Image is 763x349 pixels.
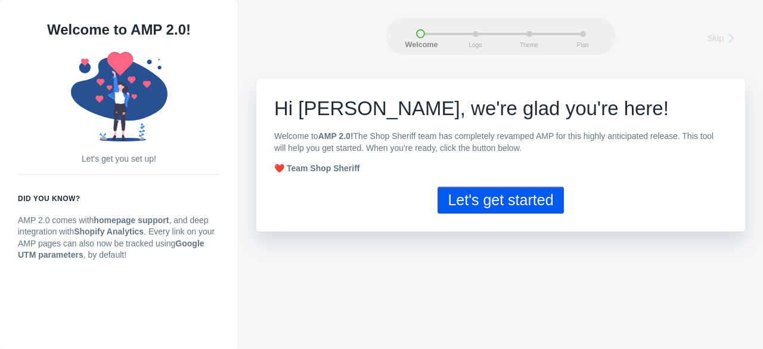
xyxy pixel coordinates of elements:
a: Skip [708,29,742,45]
span: Logo [461,42,491,48]
h1: Welcome to AMP 2.0! [18,18,220,42]
span: Welcome [405,41,435,50]
strong: ❤️ Team Shop Sheriff [274,163,360,173]
span: Hi [PERSON_NAME], w [274,97,485,119]
p: AMP 2.0 comes with , and deep integration with . Every link on your AMP pages can also now be tra... [18,215,220,261]
span: Theme [514,42,544,48]
span: Plan [568,42,598,48]
b: AMP 2.0! [318,131,353,141]
h1: e're glad you're here! [274,97,727,121]
p: Let's get you set up! [18,153,220,165]
strong: homepage support [94,215,169,225]
strong: Shopify Analytics [74,227,144,236]
h6: Did you know? [18,193,220,205]
strong: Google UTM parameters [18,239,204,260]
button: Let's get started [438,187,563,214]
iframe: Drift Widget Chat Controller [703,289,749,335]
span: Skip [708,32,724,44]
p: Welcome to The Shop Sheriff team has completely revamped AMP for this highly anticipated release.... [274,131,727,154]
